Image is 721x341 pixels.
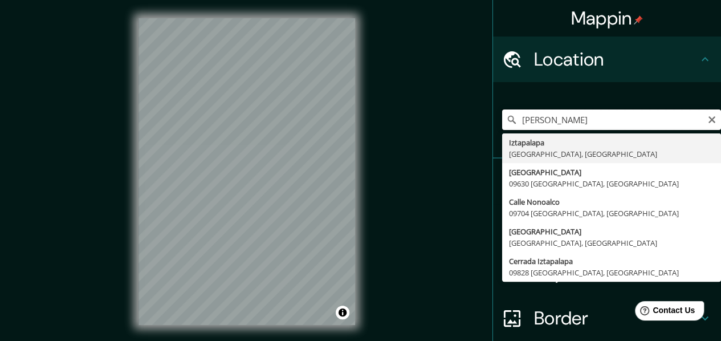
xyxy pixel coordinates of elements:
div: Iztapalapa [509,137,714,148]
button: Toggle attribution [336,306,349,319]
div: Style [493,204,721,250]
div: Border [493,295,721,341]
div: Location [493,36,721,82]
div: [GEOGRAPHIC_DATA], [GEOGRAPHIC_DATA] [509,237,714,249]
button: Clear [707,113,716,124]
div: Pins [493,159,721,204]
div: 09828 [GEOGRAPHIC_DATA], [GEOGRAPHIC_DATA] [509,267,714,278]
img: pin-icon.png [634,15,643,25]
h4: Border [534,307,698,330]
div: Cerrada Iztapalapa [509,255,714,267]
h4: Location [534,48,698,71]
div: 09704 [GEOGRAPHIC_DATA], [GEOGRAPHIC_DATA] [509,208,714,219]
iframe: Help widget launcher [620,297,708,328]
div: 09630 [GEOGRAPHIC_DATA], [GEOGRAPHIC_DATA] [509,178,714,189]
div: Layout [493,250,721,295]
h4: Layout [534,261,698,284]
input: Pick your city or area [502,109,721,130]
canvas: Map [139,18,355,325]
div: [GEOGRAPHIC_DATA] [509,167,714,178]
div: [GEOGRAPHIC_DATA] [509,226,714,237]
div: [GEOGRAPHIC_DATA], [GEOGRAPHIC_DATA] [509,148,714,160]
h4: Mappin [571,7,643,30]
div: Calle Nonoalco [509,196,714,208]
